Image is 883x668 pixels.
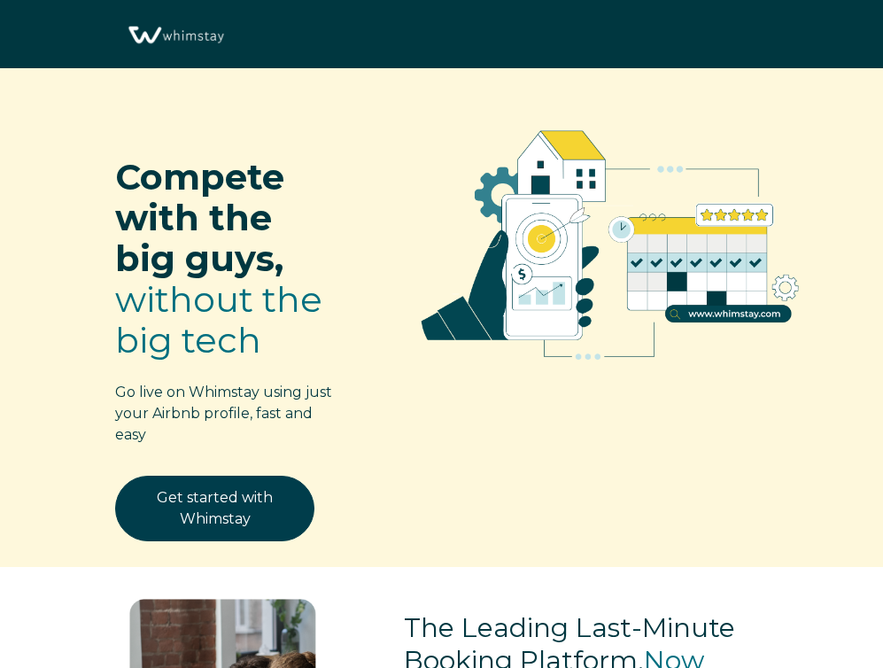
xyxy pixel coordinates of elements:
span: Compete with the big guys, [115,155,284,280]
span: without the big tech [115,277,322,361]
img: Whimstay Logo-02 1 [124,9,227,62]
a: Get started with Whimstay [115,476,314,541]
span: Go live on Whimstay using just your Airbnb profile, fast and easy [115,384,332,443]
img: RBO Ilustrations-02 [391,95,830,383]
